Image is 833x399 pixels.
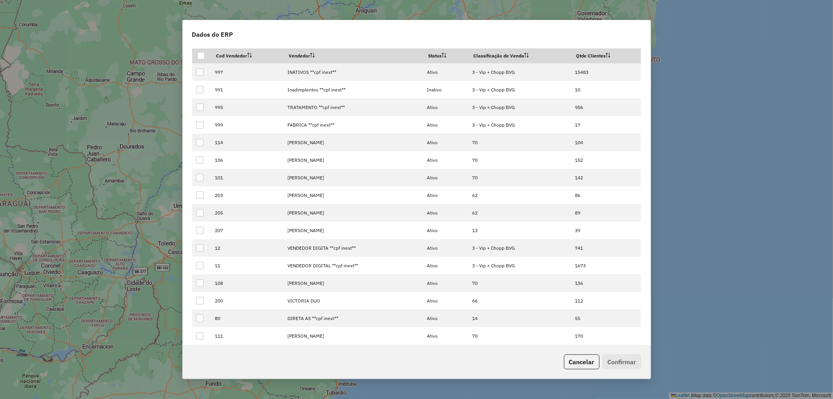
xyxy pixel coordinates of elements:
[571,310,641,327] td: 55
[283,134,423,151] td: [PERSON_NAME]
[211,151,284,169] td: 106
[211,204,284,222] td: 205
[571,48,641,63] th: Qtde Clientes
[468,98,571,116] td: 3 - Vip + Chopp BVG
[211,222,284,239] td: 207
[423,186,468,204] td: Ativo
[283,98,423,116] td: TRATAMENTO **cpf inext**
[468,274,571,292] td: 70
[283,222,423,239] td: [PERSON_NAME]
[283,292,423,310] td: VICTORIA DUO
[571,239,641,257] td: 741
[468,116,571,134] td: 3 - Vip + Chopp BVG
[283,63,423,81] td: INATIVOS **cpf inext**
[283,310,423,327] td: DIRETA AS **cpf inext**
[211,169,284,186] td: 101
[423,327,468,345] td: Ativo
[468,222,571,239] td: 13
[423,345,468,362] td: Ativo
[468,63,571,81] td: 3 - Vip + Chopp BVG
[192,30,233,39] span: Dados do ERP
[423,116,468,134] td: Ativo
[468,48,571,63] th: Classificação de Venda
[468,81,571,98] td: 3 - Vip + Chopp BVG
[571,63,641,81] td: 15483
[423,63,468,81] td: Ativo
[211,98,284,116] td: 995
[211,345,284,362] td: 206
[571,169,641,186] td: 142
[423,310,468,327] td: Ativo
[283,274,423,292] td: [PERSON_NAME]
[468,310,571,327] td: 14
[423,169,468,186] td: Ativo
[423,274,468,292] td: Ativo
[423,222,468,239] td: Ativo
[283,116,423,134] td: FABRICA **cpf inext**
[571,81,641,98] td: 10
[571,116,641,134] td: 17
[283,204,423,222] td: [PERSON_NAME]
[423,292,468,310] td: Ativo
[283,151,423,169] td: [PERSON_NAME]
[283,81,423,98] td: Inadimplentes **cpf inext**
[468,151,571,169] td: 70
[468,169,571,186] td: 70
[571,222,641,239] td: 39
[571,204,641,222] td: 89
[283,239,423,257] td: VENDEDOR DIGITA **cpf inext**
[468,327,571,345] td: 70
[468,345,571,362] td: 62
[468,186,571,204] td: 62
[571,292,641,310] td: 112
[571,345,641,362] td: 96
[468,134,571,151] td: 70
[423,239,468,257] td: Ativo
[283,169,423,186] td: [PERSON_NAME]
[423,98,468,116] td: Ativo
[468,257,571,274] td: 3 - Vip + Chopp BVG
[211,63,284,81] td: 997
[283,186,423,204] td: [PERSON_NAME]
[468,239,571,257] td: 3 - Vip + Chopp BVG
[571,257,641,274] td: 1673
[423,151,468,169] td: Ativo
[211,116,284,134] td: 999
[211,327,284,345] td: 111
[423,81,468,98] td: Inativo
[211,48,284,63] th: Cod Vendedor
[423,134,468,151] td: Ativo
[211,257,284,274] td: 11
[571,327,641,345] td: 170
[571,98,641,116] td: 956
[571,151,641,169] td: 152
[283,48,423,63] th: Vendedor
[571,186,641,204] td: 86
[571,274,641,292] td: 136
[283,345,423,362] td: [PERSON_NAME]
[423,257,468,274] td: Ativo
[423,204,468,222] td: Ativo
[283,327,423,345] td: [PERSON_NAME]
[468,292,571,310] td: 66
[211,239,284,257] td: 12
[211,81,284,98] td: 991
[468,204,571,222] td: 62
[211,274,284,292] td: 108
[564,354,599,369] button: Cancelar
[283,257,423,274] td: VENDEDOR DIGITAL **cpf inext**
[571,134,641,151] td: 104
[211,186,284,204] td: 203
[423,48,468,63] th: Status
[211,134,284,151] td: 114
[211,310,284,327] td: 80
[211,292,284,310] td: 200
